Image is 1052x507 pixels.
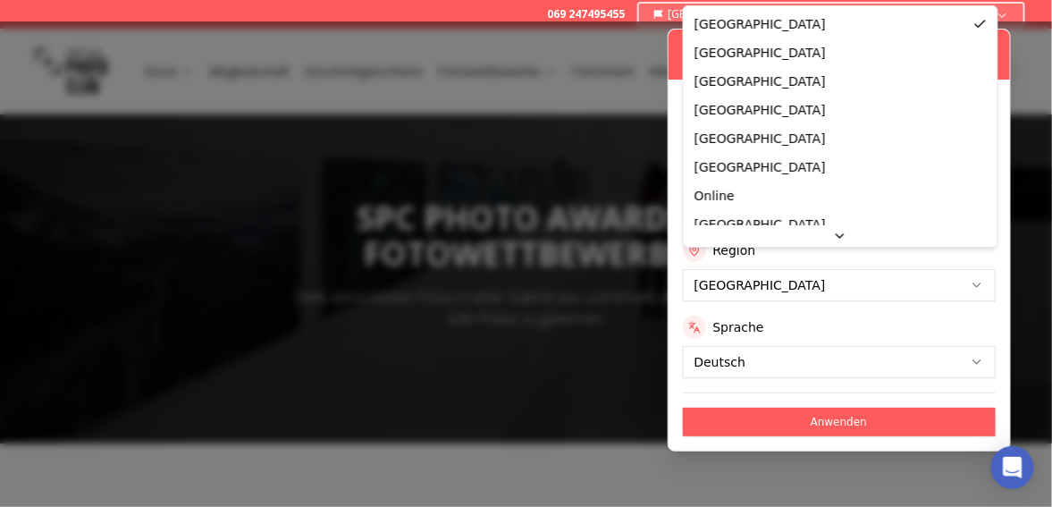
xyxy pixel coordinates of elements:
span: [GEOGRAPHIC_DATA] [694,17,826,31]
span: [GEOGRAPHIC_DATA] [694,160,826,174]
span: [GEOGRAPHIC_DATA] [694,103,826,117]
span: [GEOGRAPHIC_DATA] [694,131,826,146]
span: [GEOGRAPHIC_DATA] [694,74,826,89]
span: [GEOGRAPHIC_DATA] [694,217,826,232]
span: Online [694,189,735,203]
span: [GEOGRAPHIC_DATA] [694,46,826,60]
